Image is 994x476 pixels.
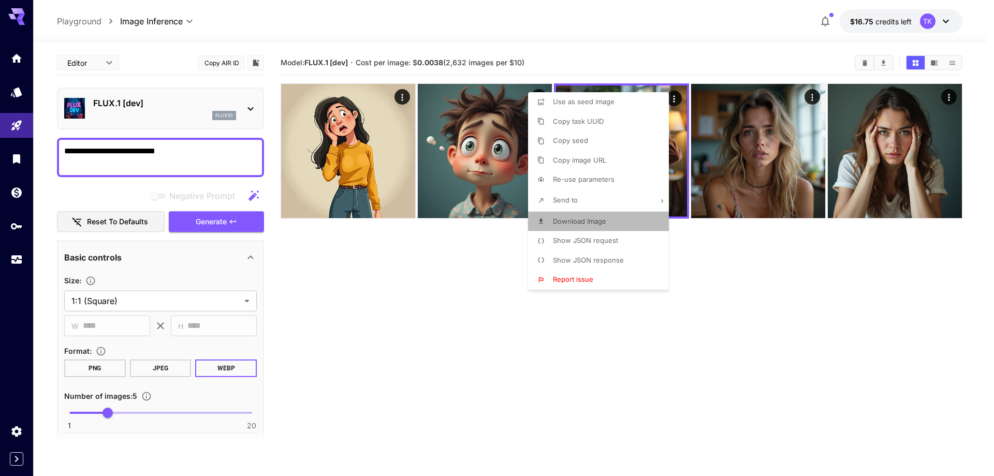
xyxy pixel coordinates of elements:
[553,117,604,125] span: Copy task UUID
[553,256,624,264] span: Show JSON response
[553,175,615,183] span: Re-use parameters
[553,236,618,244] span: Show JSON request
[553,97,615,106] span: Use as seed image
[553,136,588,145] span: Copy seed
[553,196,578,204] span: Send to
[553,156,606,164] span: Copy image URL
[553,217,606,225] span: Download Image
[553,275,593,283] span: Report issue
